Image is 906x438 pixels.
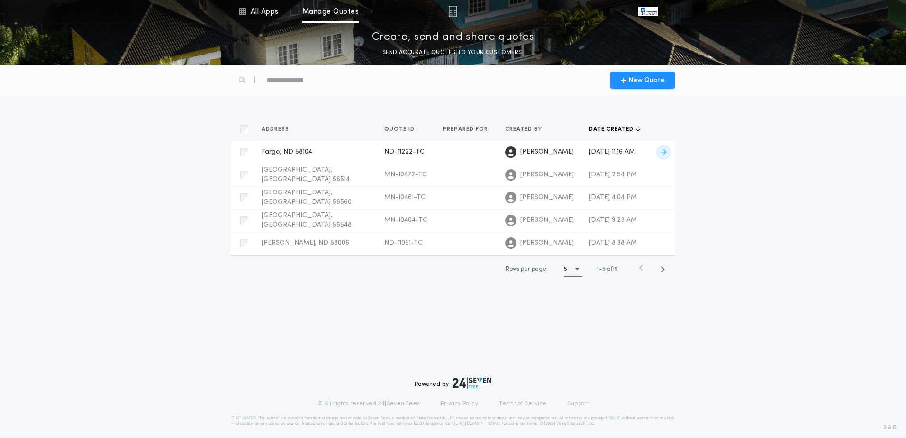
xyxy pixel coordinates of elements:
h1: 5 [564,265,567,274]
span: Created by [505,126,544,133]
span: [PERSON_NAME] [520,193,574,202]
span: [PERSON_NAME] [520,216,574,225]
span: Fargo, ND 58104 [262,148,312,155]
button: Quote ID [384,125,422,134]
p: DISCLAIMER: This estimate is provided for informational purposes only. 24|Seven Fees, a product o... [231,415,675,427]
span: 5 [602,266,606,272]
span: [DATE] 4:04 PM [589,194,637,201]
img: logo [453,377,491,389]
a: Privacy Policy [441,400,479,408]
button: 5 [564,262,582,277]
span: Address [262,126,291,133]
button: Date created [589,125,641,134]
span: [GEOGRAPHIC_DATA], [GEOGRAPHIC_DATA] 56548 [262,212,352,228]
span: [GEOGRAPHIC_DATA], [GEOGRAPHIC_DATA] 56514 [262,166,350,183]
span: [GEOGRAPHIC_DATA], [GEOGRAPHIC_DATA] 56560 [262,189,352,206]
p: Create, send and share quotes [372,30,535,45]
span: of 19 [607,265,618,274]
a: [URL][DOMAIN_NAME] [454,422,501,426]
span: [DATE] 2:54 PM [589,171,637,178]
span: Date created [589,126,635,133]
span: Rows per page: [506,266,548,272]
p: © All rights reserved. 24|Seven Fees [317,400,420,408]
span: ND-11051-TC [384,239,423,246]
button: New Quote [610,72,675,89]
span: MN-10472-TC [384,171,427,178]
img: vs-icon [638,7,658,16]
span: [PERSON_NAME] [520,147,574,157]
span: MN-10404-TC [384,217,427,224]
span: Prepared for [443,126,490,133]
span: [PERSON_NAME] [520,170,574,180]
button: Created by [505,125,549,134]
button: Address [262,125,296,134]
span: [DATE] 11:16 AM [589,148,635,155]
p: SEND ACCURATE QUOTES TO YOUR CUSTOMERS. [382,48,524,57]
div: Powered by [415,377,491,389]
span: ND-11222-TC [384,148,425,155]
span: New Quote [628,75,665,85]
a: Terms of Service [499,400,546,408]
span: MN-10461-TC [384,194,426,201]
span: [DATE] 8:38 AM [589,239,637,246]
span: [DATE] 9:23 AM [589,217,637,224]
span: Quote ID [384,126,417,133]
span: 1 [597,266,599,272]
span: [PERSON_NAME] [520,238,574,248]
img: img [448,6,457,17]
span: 3.8.0 [884,423,897,432]
span: [PERSON_NAME], ND 58006 [262,239,349,246]
a: Support [567,400,589,408]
